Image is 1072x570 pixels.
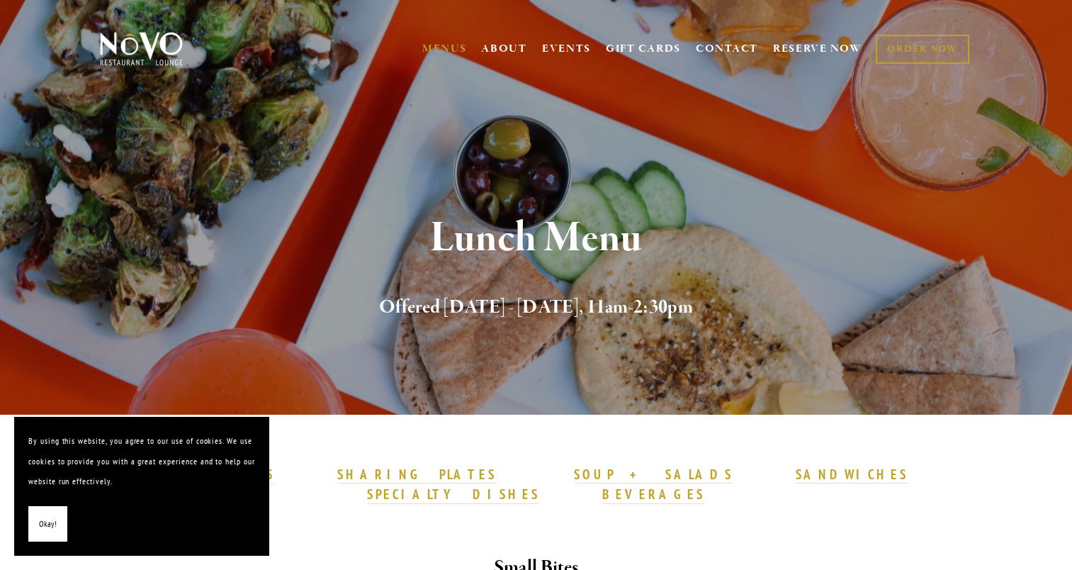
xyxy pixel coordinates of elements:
[123,216,949,262] h1: Lunch Menu
[422,42,467,56] a: MENUS
[696,35,758,62] a: CONTACT
[542,42,591,56] a: EVENTS
[606,35,681,62] a: GIFT CARDS
[14,417,269,556] section: Cookie banner
[123,293,949,323] h2: Offered [DATE] - [DATE], 11am-2:30pm
[481,42,527,56] a: ABOUT
[876,35,969,64] a: ORDER NOW
[574,466,733,483] strong: SOUP + SALADS
[574,466,733,484] a: SOUP + SALADS
[796,466,909,484] a: SANDWICHES
[367,486,540,504] a: SPECIALTY DISHES
[602,486,706,503] strong: BEVERAGES
[773,35,862,62] a: RESERVE NOW
[796,466,909,483] strong: SANDWICHES
[337,466,496,484] a: SHARING PLATES
[337,466,496,483] strong: SHARING PLATES
[28,431,255,492] p: By using this website, you agree to our use of cookies. We use cookies to provide you with a grea...
[367,486,540,503] strong: SPECIALTY DISHES
[97,31,186,67] img: Novo Restaurant &amp; Lounge
[28,506,67,542] button: Okay!
[39,514,57,535] span: Okay!
[602,486,706,504] a: BEVERAGES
